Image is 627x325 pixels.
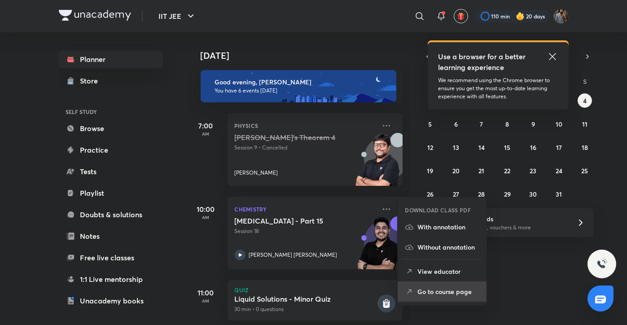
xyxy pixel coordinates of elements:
[583,77,587,86] abbr: Saturday
[452,167,460,175] abbr: October 20, 2025
[423,140,437,154] button: October 12, 2025
[428,120,432,128] abbr: October 5, 2025
[500,117,514,131] button: October 8, 2025
[427,190,434,198] abbr: October 26, 2025
[59,270,163,288] a: 1:1 Live mentorship
[423,117,437,131] button: October 5, 2025
[478,143,485,152] abbr: October 14, 2025
[417,222,479,232] p: With annotation
[556,120,562,128] abbr: October 10, 2025
[505,120,509,128] abbr: October 8, 2025
[526,163,540,178] button: October 23, 2025
[59,141,163,159] a: Practice
[59,206,163,224] a: Doubts & solutions
[235,287,395,293] p: Quiz
[454,120,458,128] abbr: October 6, 2025
[500,140,514,154] button: October 15, 2025
[500,187,514,201] button: October 29, 2025
[578,93,592,108] button: October 4, 2025
[529,190,537,198] abbr: October 30, 2025
[188,131,224,136] p: AM
[578,117,592,131] button: October 11, 2025
[59,10,131,23] a: Company Logo
[235,227,376,235] p: Session 18
[417,287,479,296] p: Go to course page
[578,163,592,178] button: October 25, 2025
[59,72,163,90] a: Store
[500,163,514,178] button: October 22, 2025
[427,143,433,152] abbr: October 12, 2025
[59,162,163,180] a: Tests
[456,224,566,232] p: Win a laptop, vouchers & more
[552,117,566,131] button: October 10, 2025
[188,204,224,215] h5: 10:00
[449,117,463,131] button: October 6, 2025
[235,120,376,131] p: Physics
[188,215,224,220] p: AM
[526,140,540,154] button: October 16, 2025
[453,190,459,198] abbr: October 27, 2025
[249,251,338,259] p: [PERSON_NAME] [PERSON_NAME]
[59,184,163,202] a: Playlist
[59,292,163,310] a: Unacademy books
[530,167,536,175] abbr: October 23, 2025
[423,187,437,201] button: October 26, 2025
[438,76,558,101] p: We recommend using the Chrome browser to ensure you get the most up-to-date learning experience w...
[235,133,346,142] h5: Gauss's Theorem 4
[582,143,588,152] abbr: October 18, 2025
[188,298,224,303] p: AM
[556,190,562,198] abbr: October 31, 2025
[478,190,485,198] abbr: October 28, 2025
[556,167,562,175] abbr: October 24, 2025
[153,7,202,25] button: IIT JEE
[474,187,489,201] button: October 28, 2025
[552,187,566,201] button: October 31, 2025
[526,187,540,201] button: October 30, 2025
[530,143,536,152] abbr: October 16, 2025
[59,50,163,68] a: Planner
[235,169,278,177] p: [PERSON_NAME]
[417,242,479,252] p: Without annotation
[417,267,479,276] p: View educator
[438,51,528,73] h5: Use a browser for a better learning experience
[215,78,388,86] h6: Good evening, [PERSON_NAME]
[474,163,489,178] button: October 21, 2025
[583,97,587,105] abbr: October 4, 2025
[504,190,511,198] abbr: October 29, 2025
[480,120,483,128] abbr: October 7, 2025
[504,143,510,152] abbr: October 15, 2025
[215,87,388,94] p: You have 6 events [DATE]
[449,163,463,178] button: October 20, 2025
[578,140,592,154] button: October 18, 2025
[453,143,459,152] abbr: October 13, 2025
[582,120,588,128] abbr: October 11, 2025
[188,287,224,298] h5: 11:00
[504,167,510,175] abbr: October 22, 2025
[479,167,485,175] abbr: October 21, 2025
[581,167,588,175] abbr: October 25, 2025
[235,216,346,225] h5: Hydrocarbons - Part 15
[201,50,412,61] h4: [DATE]
[449,187,463,201] button: October 27, 2025
[59,104,163,119] h6: SELF STUDY
[59,10,131,21] img: Company Logo
[552,140,566,154] button: October 17, 2025
[59,119,163,137] a: Browse
[552,163,566,178] button: October 24, 2025
[553,9,569,24] img: Shivam Munot
[59,227,163,245] a: Notes
[454,9,468,23] button: avatar
[201,70,396,102] img: evening
[556,143,562,152] abbr: October 17, 2025
[405,206,471,214] h6: DOWNLOAD CLASS PDF
[457,12,465,20] img: avatar
[353,133,403,195] img: unacademy
[59,249,163,267] a: Free live classes
[427,167,433,175] abbr: October 19, 2025
[235,204,376,215] p: Chemistry
[80,75,104,86] div: Store
[474,140,489,154] button: October 14, 2025
[516,12,525,21] img: streak
[235,294,376,303] h5: Liquid Solutions - Minor Quiz
[449,140,463,154] button: October 13, 2025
